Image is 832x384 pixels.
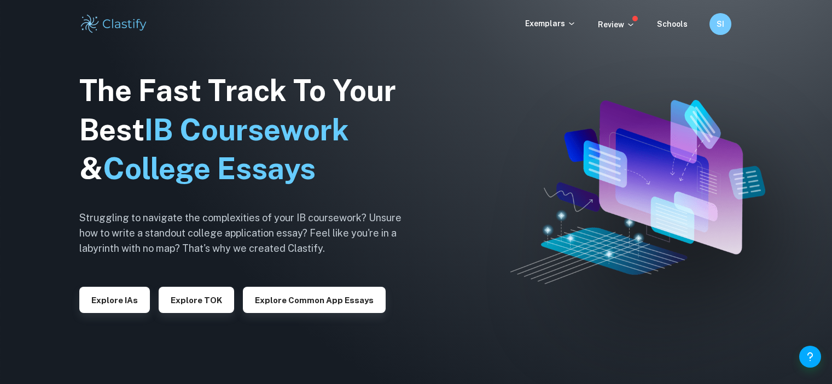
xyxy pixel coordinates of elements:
[598,19,635,31] p: Review
[103,151,316,186] span: College Essays
[79,287,150,313] button: Explore IAs
[799,346,821,368] button: Help and Feedback
[657,20,688,28] a: Schools
[79,13,149,35] img: Clastify logo
[159,294,234,305] a: Explore TOK
[709,13,731,35] button: SI
[79,71,418,189] h1: The Fast Track To Your Best &
[144,113,349,147] span: IB Coursework
[79,210,418,256] h6: Struggling to navigate the complexities of your IB coursework? Unsure how to write a standout col...
[510,100,766,284] img: Clastify hero
[159,287,234,313] button: Explore TOK
[79,294,150,305] a: Explore IAs
[525,17,576,29] p: Exemplars
[714,18,726,30] h6: SI
[243,294,386,305] a: Explore Common App essays
[243,287,386,313] button: Explore Common App essays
